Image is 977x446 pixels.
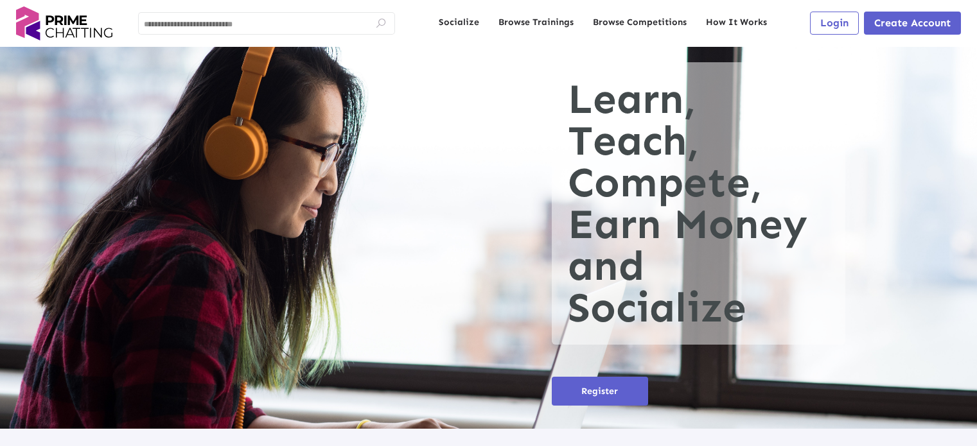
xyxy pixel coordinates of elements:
a: Browse Competitions [593,16,687,29]
span: Login [820,17,849,29]
button: Register [552,377,648,406]
a: Socialize [439,16,479,29]
a: Browse Trainings [498,16,574,29]
span: Create Account [874,17,951,29]
button: Login [810,12,859,35]
h1: Learn, Teach, Compete, Earn Money and Socialize [552,62,845,345]
img: logo [16,6,112,40]
span: Register [581,386,618,397]
button: Create Account [864,12,961,35]
a: How It Works [706,16,767,29]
